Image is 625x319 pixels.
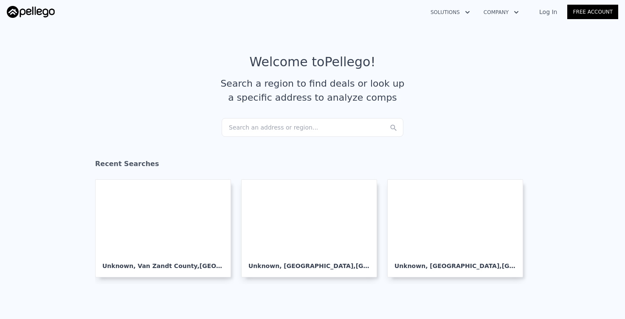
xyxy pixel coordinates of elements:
div: Search a region to find deals or look up a specific address to analyze comps [217,76,408,104]
span: , [GEOGRAPHIC_DATA] 75754 [197,263,292,269]
div: Welcome to Pellego ! [250,54,376,70]
button: Solutions [424,5,477,20]
button: Company [477,5,526,20]
a: Log In [529,8,567,16]
div: Unknown , [GEOGRAPHIC_DATA] [248,255,370,270]
span: , [GEOGRAPHIC_DATA] 75707 [353,263,448,269]
img: Pellego [7,6,55,18]
a: Unknown, Van Zandt County,[GEOGRAPHIC_DATA] 75754 [95,179,238,277]
a: Free Account [567,5,618,19]
div: Unknown , Van Zandt County [102,255,224,270]
div: Search an address or region... [222,118,403,137]
div: Unknown , [GEOGRAPHIC_DATA] [394,255,516,270]
a: Unknown, [GEOGRAPHIC_DATA],[GEOGRAPHIC_DATA] 75771 [387,179,530,277]
span: , [GEOGRAPHIC_DATA] 75771 [499,263,594,269]
a: Unknown, [GEOGRAPHIC_DATA],[GEOGRAPHIC_DATA] 75707 [241,179,384,277]
div: Recent Searches [95,152,530,179]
